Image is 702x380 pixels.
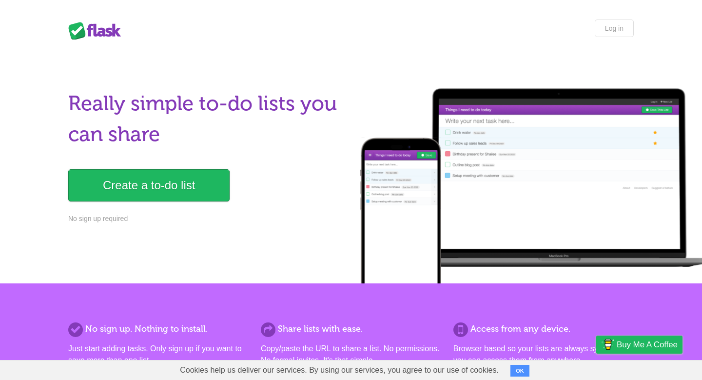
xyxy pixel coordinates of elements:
[453,322,634,336] h2: Access from any device.
[596,336,682,354] a: Buy me a coffee
[170,360,508,380] span: Cookies help us deliver our services. By using our services, you agree to our use of cookies.
[68,214,345,224] p: No sign up required
[68,22,127,40] div: Flask Lists
[595,20,634,37] a: Log in
[68,343,249,366] p: Just start adding tasks. Only sign up if you want to save more than one list.
[261,322,441,336] h2: Share lists with ease.
[601,336,614,353] img: Buy me a coffee
[510,365,529,377] button: OK
[68,169,230,201] a: Create a to-do list
[261,343,441,366] p: Copy/paste the URL to share a list. No permissions. No formal invites. It's that simple.
[617,336,678,353] span: Buy me a coffee
[68,88,345,150] h1: Really simple to-do lists you can share
[453,343,634,366] p: Browser based so your lists are always synced and you can access them from anywhere.
[68,322,249,336] h2: No sign up. Nothing to install.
